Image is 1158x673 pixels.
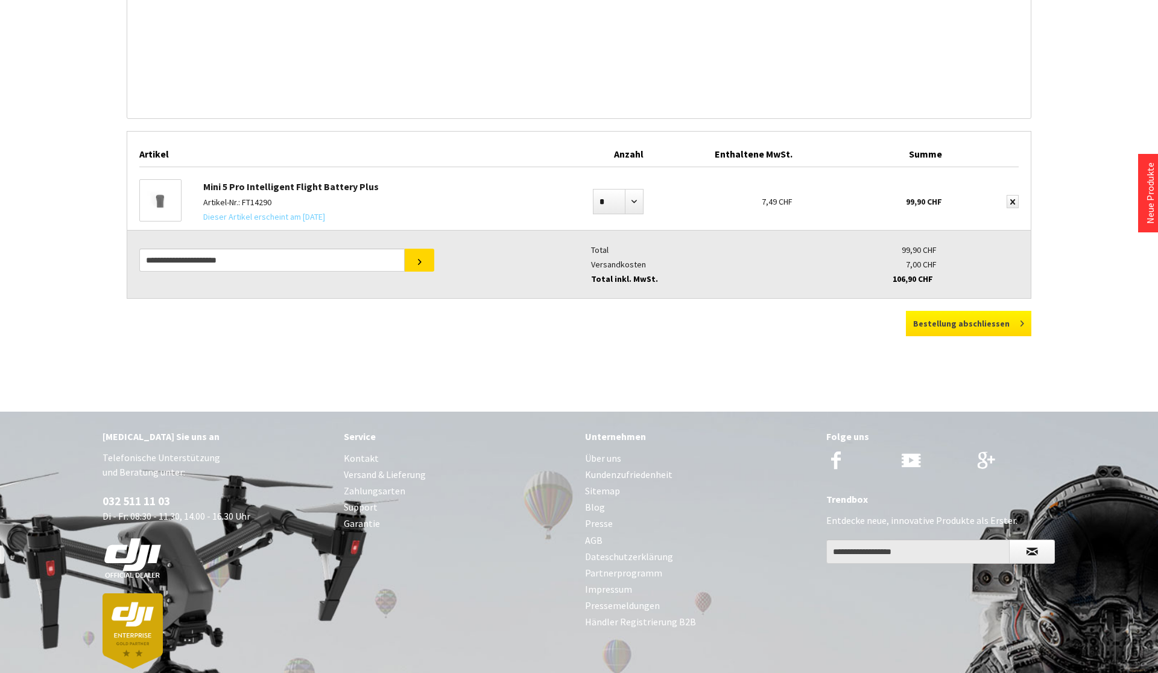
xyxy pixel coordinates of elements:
[344,429,573,444] div: Service
[585,515,814,532] a: Presse
[344,467,573,483] a: Versand & Lieferung
[826,513,1055,528] p: Entdecke neue, innovative Produkte als Erster.
[344,499,573,515] a: Support
[585,565,814,581] a: Partnerprogramm
[585,598,814,614] a: Pressemeldungen
[585,614,814,630] a: Händler Registrierung B2B
[103,450,332,669] p: Telefonische Unterstützung und Beratung unter: Di - Fr: 08:30 - 11.30, 14.00 - 16.30 Uhr
[650,144,799,167] div: Enthaltene MwSt.
[139,144,552,167] div: Artikel
[591,257,833,272] div: Versandkosten
[906,311,1031,336] button: Bestellung abschliessen
[833,257,937,272] div: 7,00 CHF
[591,243,833,257] div: Total
[103,429,332,444] div: [MEDICAL_DATA] Sie uns an
[140,186,181,215] img: Mini 5 Pro Intelligent Flight Battery Plus
[585,499,814,515] a: Blog
[585,581,814,598] a: Impressum
[585,549,814,565] a: Dateschutzerklärung
[103,593,163,669] img: dji-partner-enterprise_goldLoJgYOWPUIEBO.png
[203,209,325,224] span: Dieser Artikel erscheint am [DATE]
[1009,540,1055,564] button: Newsletter abonnieren
[344,483,573,499] a: Zahlungsarten
[585,429,814,444] div: Unternehmen
[585,450,814,467] a: Über uns
[585,467,814,483] a: Kundenzufriedenheit
[826,491,1055,507] div: Trendbox
[833,243,937,257] div: 99,90 CHF
[650,173,799,220] div: 7,49 CHF
[552,144,649,167] div: Anzahl
[203,195,546,209] p: Artikel-Nr.: FT14290
[829,272,933,286] div: 106,90 CHF
[344,515,573,532] a: Garantie
[826,429,1055,444] div: Folge uns
[585,532,814,549] a: AGB
[344,450,573,467] a: Kontakt
[103,494,170,508] a: 032 511 11 03
[826,540,1010,564] input: Ihre E-Mail Adresse
[591,272,833,286] div: Total inkl. MwSt.
[799,173,948,220] div: 99,90 CHF
[799,144,948,167] div: Summe
[103,538,163,579] img: white-dji-schweiz-logo-official_140x140.png
[585,483,814,499] a: Sitemap
[203,180,379,193] a: Mini 5 Pro Intelligent Flight Battery Plus
[1144,162,1156,224] a: Neue Produkte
